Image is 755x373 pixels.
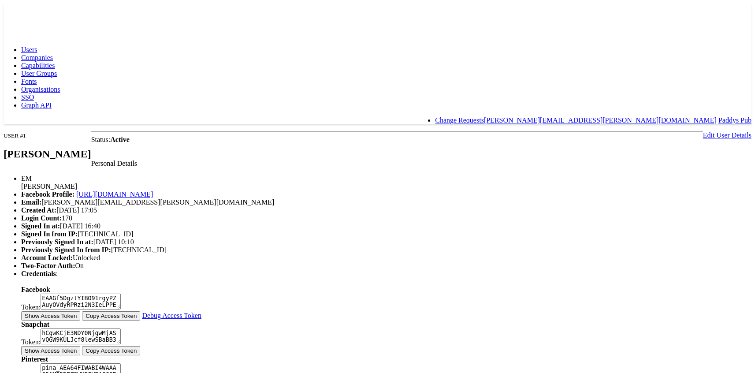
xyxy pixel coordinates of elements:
a: Graph API [21,101,52,109]
a: Edit User Details [703,131,751,139]
li: 170 [21,214,751,222]
li: [TECHNICAL_ID] [21,246,751,254]
a: Debug Access Token [142,312,201,319]
a: Change Requests [435,116,484,124]
li: [PERSON_NAME] [21,175,751,190]
button: Copy Access Token [82,346,140,355]
a: Organisations [21,86,60,93]
div: Token: [21,294,751,311]
li: [DATE] 10:10 [21,238,751,246]
a: [PERSON_NAME][EMAIL_ADDRESS][PERSON_NAME][DOMAIN_NAME] [484,116,717,124]
b: Active [110,136,130,143]
a: Companies [21,54,53,61]
b: Login Count: [21,214,62,222]
b: Signed In at: [21,222,60,230]
b: Facebook [21,286,50,293]
div: Status: [4,136,751,144]
b: Facebook Profile: [21,190,74,198]
b: Previously Signed In from IP: [21,246,111,254]
b: Snapchat [21,321,49,328]
b: Pinterest [21,355,48,363]
a: Fonts [21,78,37,85]
b: Two-Factor Auth: [21,262,75,269]
textarea: EAAGf5DgztYIBO91rgyPZAuyOVdyRPRzi2N3IeLPPEcK4aWUJSosTd8JpIN8CZCZAiE6sr1YMaI4iRgKkPHAApEyBZCjesGVx... [41,294,121,310]
b: Created At: [21,206,56,214]
a: User Groups [21,70,57,77]
a: Paddys Pub [718,116,751,124]
li: [DATE] 17:05 [21,206,751,214]
li: [TECHNICAL_ID] [21,230,751,238]
a: SSO [21,93,34,101]
div: Personal Details [4,160,751,168]
h2: [PERSON_NAME] [4,148,91,160]
a: [URL][DOMAIN_NAME] [76,190,153,198]
a: Users [21,46,37,53]
b: Credentials [21,270,56,277]
b: Previously Signed In at: [21,238,93,246]
b: Account Locked: [21,254,73,261]
textarea: hCgwKCjE3NDY0NjgwMjASvQGW9KULJcf8lewSBaBB3qG-lDbfYa9i5hKQGCZgzhjCyB9AjeY04rPMIlnawv1sw6lop9uYUxGu... [41,328,121,344]
a: Capabilities [21,62,55,69]
li: Unlocked [21,254,751,262]
b: Email: [21,198,41,206]
div: Token: [21,328,751,346]
div: EM [21,175,751,183]
li: [DATE] 16:40 [21,222,751,230]
small: USER #1 [4,132,26,139]
button: Show Access Token [21,311,80,321]
li: On [21,262,751,270]
b: Signed In from IP: [21,230,78,238]
button: Show Access Token [21,346,80,355]
button: Copy Access Token [82,311,140,321]
li: [PERSON_NAME][EMAIL_ADDRESS][PERSON_NAME][DOMAIN_NAME] [21,198,751,206]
